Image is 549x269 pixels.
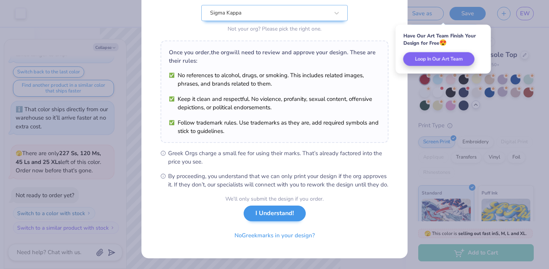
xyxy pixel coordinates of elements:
[201,25,348,33] div: Not your org? Please pick the right one.
[403,52,475,66] button: Loop In Our Art Team
[225,195,324,203] div: We’ll only submit the design if you order.
[403,32,483,47] div: Have Our Art Team Finish Your Design for Free
[169,48,380,65] div: Once you order, the org will need to review and approve your design. These are their rules:
[169,95,380,112] li: Keep it clean and respectful. No violence, profanity, sexual content, offensive depictions, or po...
[228,228,321,243] button: NoGreekmarks in your design?
[439,39,447,47] span: 😍
[169,71,380,88] li: No references to alcohol, drugs, or smoking. This includes related images, phrases, and brands re...
[168,172,388,189] span: By proceeding, you understand that we can only print your design if the org approves it. If they ...
[244,206,306,221] button: I Understand!
[169,118,380,135] li: Follow trademark rules. Use trademarks as they are, add required symbols and stick to guidelines.
[168,149,388,166] span: Greek Orgs charge a small fee for using their marks. That’s already factored into the price you see.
